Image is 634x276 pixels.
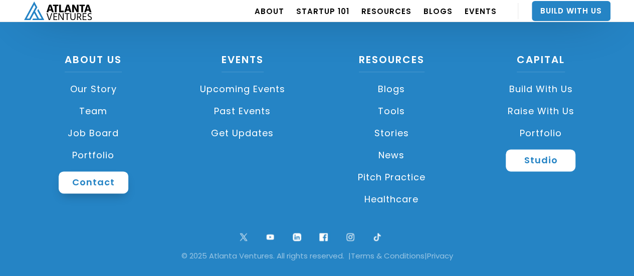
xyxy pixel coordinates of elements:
[322,188,462,210] a: Healthcare
[264,230,277,244] img: youtube symbol
[517,53,565,72] a: CAPITAL
[359,53,425,72] a: Resources
[471,100,610,122] a: Raise with Us
[173,100,312,122] a: Past Events
[322,78,462,100] a: Blogs
[24,122,163,144] a: Job Board
[322,144,462,166] a: News
[173,78,312,100] a: Upcoming Events
[370,230,384,244] img: tik tok logo
[322,166,462,188] a: Pitch Practice
[65,53,122,72] a: About US
[173,122,312,144] a: Get Updates
[344,230,357,244] img: ig symbol
[506,149,575,171] a: Studio
[24,78,163,100] a: Our Story
[351,250,425,261] a: Terms & Conditions
[471,122,610,144] a: Portfolio
[322,122,462,144] a: Stories
[24,144,163,166] a: Portfolio
[15,251,619,261] div: © 2025 Atlanta Ventures. All rights reserved. | |
[322,100,462,122] a: Tools
[427,250,453,261] a: Privacy
[532,1,610,21] a: Build With Us
[24,100,163,122] a: Team
[222,53,264,72] a: Events
[290,230,304,244] img: linkedin logo
[59,171,128,193] a: Contact
[471,78,610,100] a: Build with us
[317,230,330,244] img: facebook logo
